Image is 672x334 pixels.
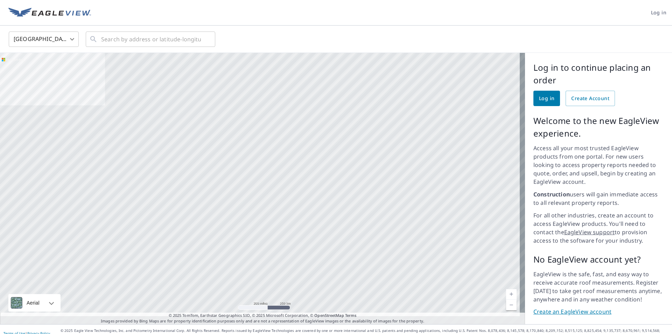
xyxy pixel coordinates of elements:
[533,308,664,316] a: Create an EagleView account
[533,190,570,198] strong: Construction
[345,313,357,318] a: Terms
[8,294,61,312] div: Aerial
[533,211,664,245] p: For all other industries, create an account to access EagleView products. You'll need to contact ...
[533,270,664,304] p: EagleView is the safe, fast, and easy way to receive accurate roof measurements. Register [DATE] ...
[539,94,554,103] span: Log in
[566,91,615,106] a: Create Account
[533,144,664,186] p: Access all your most trusted EagleView products from one portal. For new users looking to access ...
[533,61,664,86] p: Log in to continue placing an order
[506,289,517,300] a: Current Level 5, Zoom In
[533,114,664,140] p: Welcome to the new EagleView experience.
[651,8,666,17] span: Log in
[571,94,609,103] span: Create Account
[24,294,42,312] div: Aerial
[533,190,664,207] p: users will gain immediate access to all relevant property reports.
[533,91,560,106] a: Log in
[9,29,79,49] div: [GEOGRAPHIC_DATA]
[506,300,517,310] a: Current Level 5, Zoom Out
[533,253,664,266] p: No EagleView account yet?
[101,29,201,49] input: Search by address or latitude-longitude
[314,313,344,318] a: OpenStreetMap
[169,313,357,319] span: © 2025 TomTom, Earthstar Geographics SIO, © 2025 Microsoft Corporation, ©
[8,8,91,18] img: EV Logo
[564,228,615,236] a: EagleView support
